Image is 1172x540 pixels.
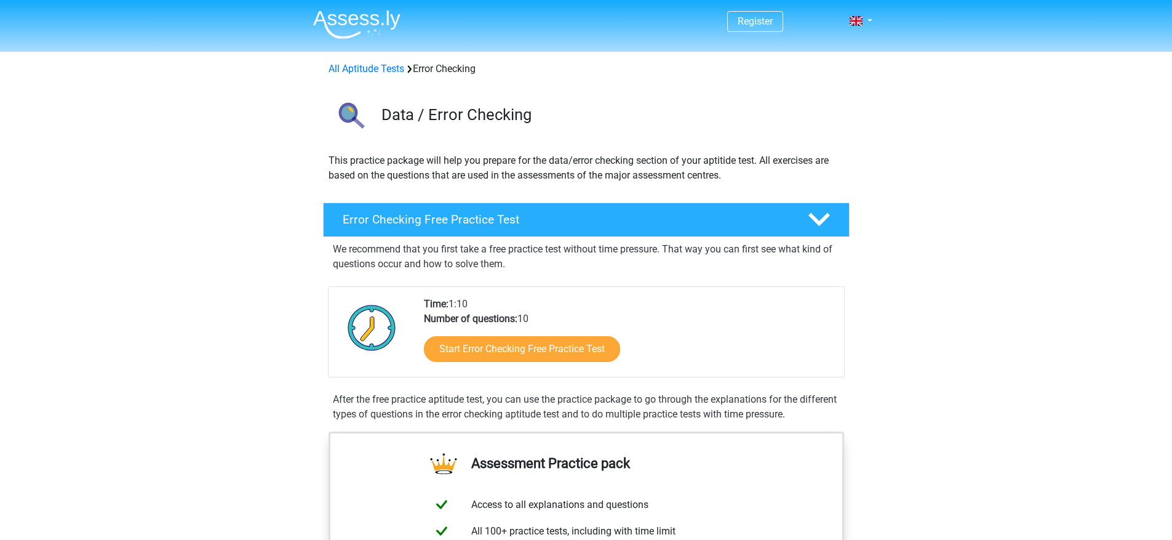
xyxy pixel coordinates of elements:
img: Assessly [313,10,401,39]
div: 1:10 10 [415,297,843,377]
div: Error Checking [324,62,849,76]
a: Register [738,15,773,27]
img: Clock [341,297,403,358]
h4: Error Checking Free Practice Test [343,212,788,227]
p: We recommend that you first take a free practice test without time pressure. That way you can fir... [333,242,840,272]
b: Number of questions: [424,313,517,324]
a: Start Error Checking Free Practice Test [424,336,620,362]
a: Error Checking Free Practice Test [318,203,855,237]
a: All Aptitude Tests [329,63,404,75]
div: After the free practice aptitude test, you can use the practice package to go through the explana... [328,392,845,422]
img: error checking [324,91,376,143]
b: Time: [424,298,448,310]
h3: Data / Error Checking [381,105,840,124]
p: This practice package will help you prepare for the data/error checking section of your aptitide ... [329,153,844,183]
